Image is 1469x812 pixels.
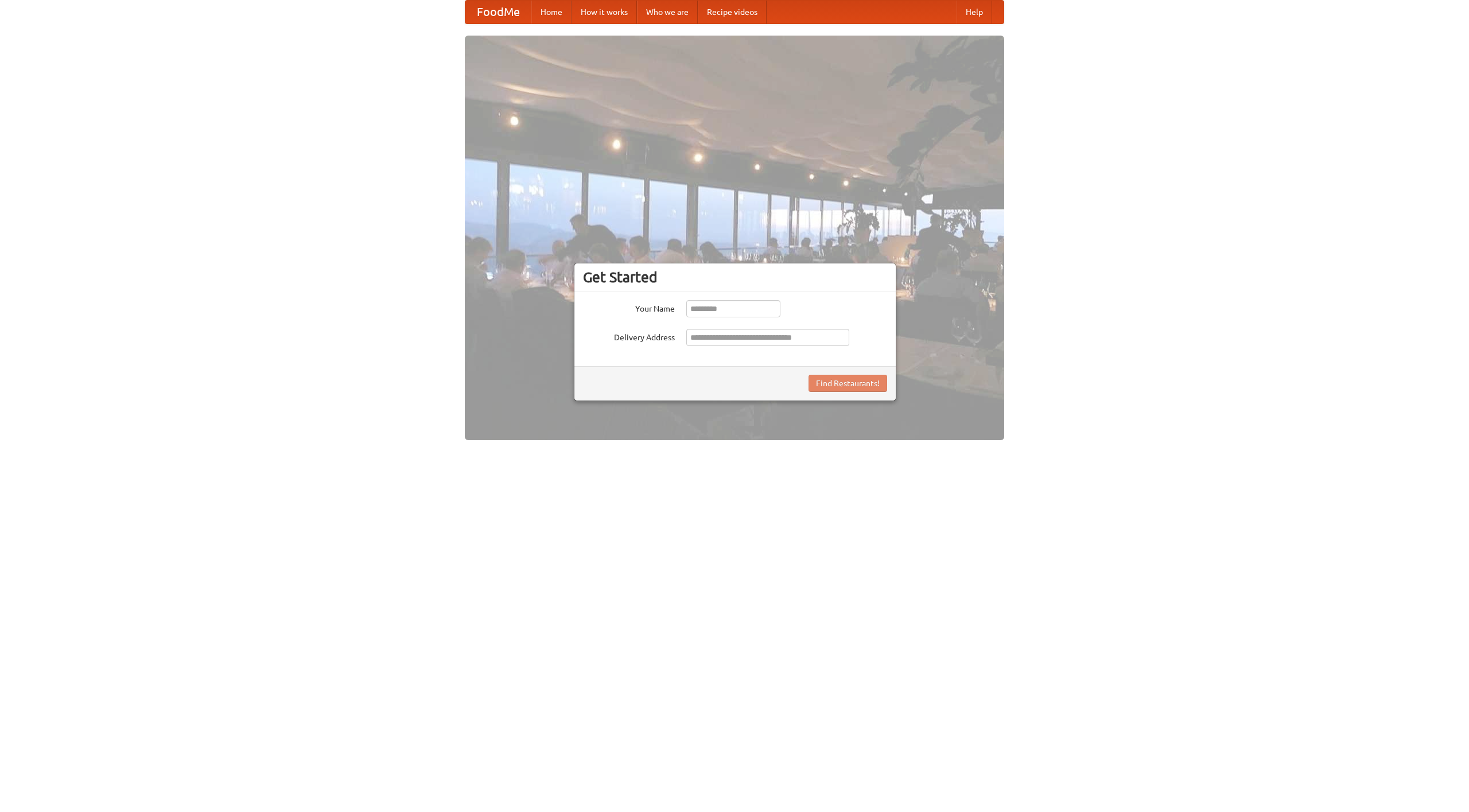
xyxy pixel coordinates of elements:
a: Recipe videos [698,1,767,24]
a: How it works [572,1,637,24]
a: Help [957,1,992,24]
button: Find Restaurants! [809,375,887,392]
a: Who we are [637,1,698,24]
a: FoodMe [465,1,531,24]
h3: Get Started [583,269,887,286]
a: Home [531,1,572,24]
label: Your Name [583,300,675,314]
label: Delivery Address [583,329,675,343]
